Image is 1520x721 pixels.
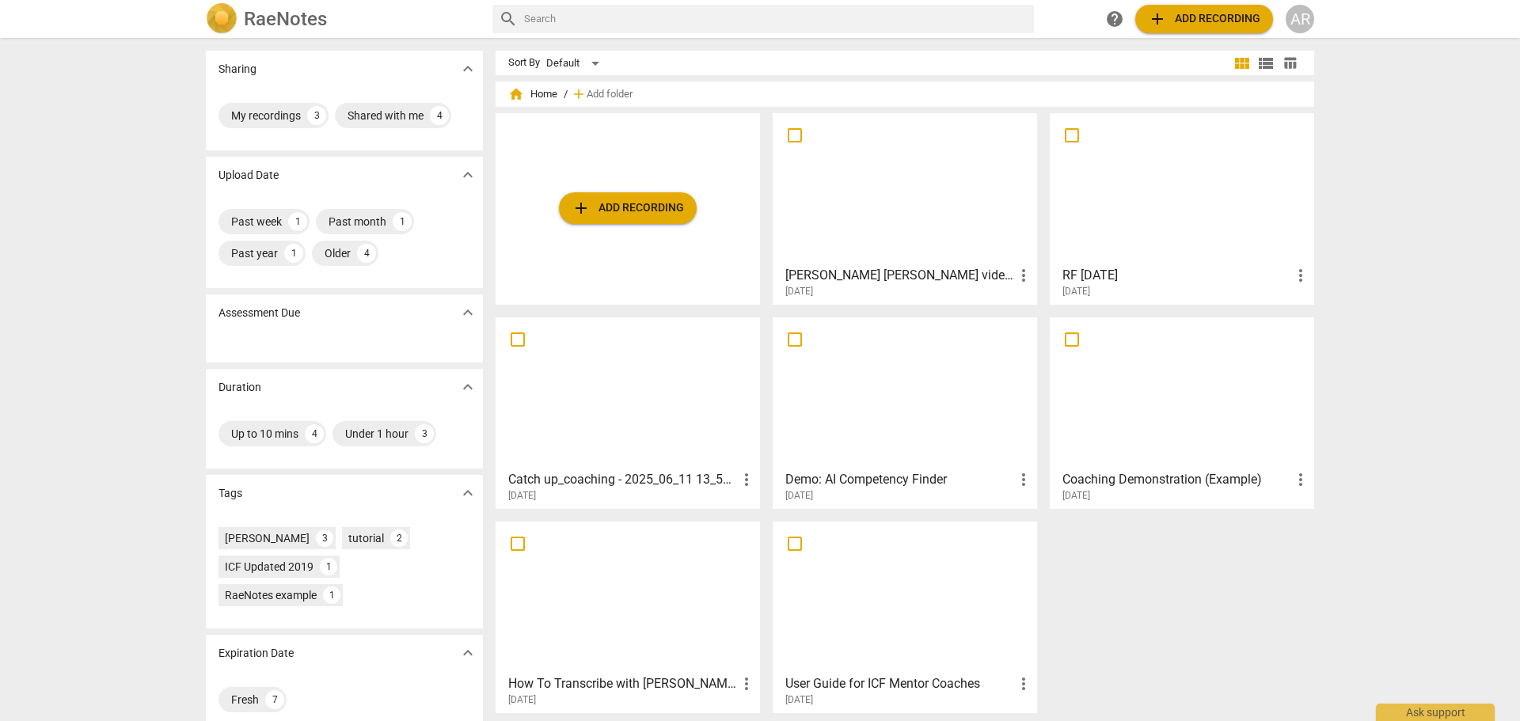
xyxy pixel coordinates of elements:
button: Show more [456,301,480,324]
a: Catch up_coaching - 2025_06_11 13_57 MDT - Recording[DATE] [501,323,754,502]
span: view_module [1233,54,1252,73]
span: expand_more [458,165,477,184]
a: Coaching Demonstration (Example)[DATE] [1055,323,1309,502]
div: 7 [265,690,284,709]
div: Default [546,51,605,76]
button: Show more [456,163,480,187]
button: Show more [456,641,480,665]
div: 3 [316,529,333,547]
p: Sharing [218,61,256,78]
div: Past month [329,214,386,230]
p: Assessment Due [218,305,300,321]
div: 2 [390,529,408,547]
span: help [1105,9,1124,28]
span: [DATE] [1062,285,1090,298]
h3: User Guide for ICF Mentor Coaches [785,674,1014,693]
div: 4 [430,106,449,125]
span: [DATE] [508,693,536,707]
div: [PERSON_NAME] [225,530,310,546]
span: add [572,199,591,218]
div: ICF Updated 2019 [225,559,313,575]
input: Search [524,6,1028,32]
a: Help [1100,5,1129,33]
div: My recordings [231,108,301,123]
span: add [1148,9,1167,28]
div: 4 [305,424,324,443]
p: Tags [218,485,242,502]
button: Show more [456,481,480,505]
div: 1 [323,586,340,604]
h3: How To Transcribe with RaeNotes [508,674,737,693]
span: [DATE] [1062,489,1090,503]
div: 3 [307,106,326,125]
a: Demo: AI Competency Finder[DATE] [778,323,1032,502]
div: 1 [393,212,412,231]
div: Past year [231,245,278,261]
div: Under 1 hour [345,426,408,442]
div: Ask support [1376,704,1495,721]
img: Logo [206,3,237,35]
span: expand_more [458,484,477,503]
span: expand_more [458,378,477,397]
div: Up to 10 mins [231,426,298,442]
span: expand_more [458,303,477,322]
a: User Guide for ICF Mentor Coaches[DATE] [778,527,1032,706]
span: more_vert [737,674,756,693]
span: table_chart [1282,55,1298,70]
div: 1 [320,558,337,575]
span: Add recording [572,199,684,218]
div: 1 [288,212,307,231]
span: view_list [1256,54,1275,73]
button: Table view [1278,51,1301,75]
span: [DATE] [785,489,813,503]
div: Sort By [508,57,540,69]
p: Upload Date [218,167,279,184]
span: [DATE] [785,693,813,707]
a: RF [DATE][DATE] [1055,119,1309,298]
h3: Coaching Demonstration (Example) [1062,470,1291,489]
h3: RF 08.05.25 [1062,266,1291,285]
span: Add folder [587,89,633,101]
a: How To Transcribe with [PERSON_NAME][DATE] [501,527,754,706]
h3: CARUSO CURRY video 07 16 25 [785,266,1014,285]
button: Upload [1135,5,1273,33]
span: [DATE] [508,489,536,503]
span: expand_more [458,643,477,662]
span: more_vert [1014,266,1033,285]
div: RaeNotes example [225,587,317,603]
div: Fresh [231,692,259,708]
div: Shared with me [348,108,424,123]
button: Tile view [1230,51,1254,75]
span: add [571,86,587,102]
a: LogoRaeNotes [206,3,480,35]
span: Home [508,86,557,102]
span: more_vert [1014,470,1033,489]
button: Upload [559,192,697,224]
div: 4 [357,244,376,263]
div: Older [325,245,351,261]
h2: RaeNotes [244,8,327,30]
div: 3 [415,424,434,443]
span: search [499,9,518,28]
button: AR [1286,5,1314,33]
span: more_vert [737,470,756,489]
span: [DATE] [785,285,813,298]
span: / [564,89,568,101]
span: Add recording [1148,9,1260,28]
button: List view [1254,51,1278,75]
h3: Catch up_coaching - 2025_06_11 13_57 MDT - Recording [508,470,737,489]
span: more_vert [1014,674,1033,693]
span: more_vert [1291,470,1310,489]
h3: Demo: AI Competency Finder [785,470,1014,489]
p: Duration [218,379,261,396]
div: 1 [284,244,303,263]
p: Expiration Date [218,645,294,662]
button: Show more [456,57,480,81]
button: Show more [456,375,480,399]
a: [PERSON_NAME] [PERSON_NAME] video 07 16 25[DATE] [778,119,1032,298]
div: Past week [231,214,282,230]
span: more_vert [1291,266,1310,285]
span: home [508,86,524,102]
div: tutorial [348,530,384,546]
